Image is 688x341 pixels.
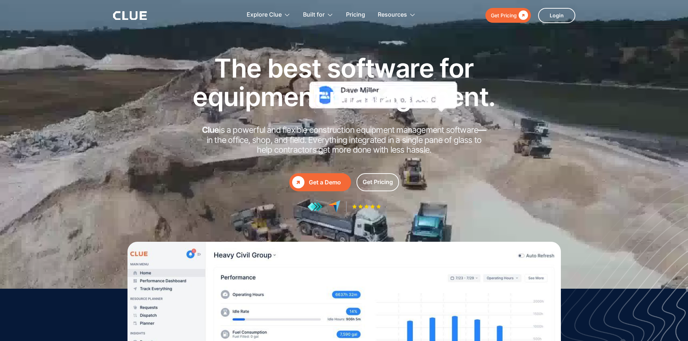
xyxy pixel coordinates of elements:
strong: — [478,125,486,135]
div: Explore Clue [247,4,290,26]
strong: Clue [202,125,219,135]
div: Resources [378,4,407,26]
div: Get Pricing [363,178,393,187]
div: Get Pricing [491,11,517,20]
a: Pricing [346,4,365,26]
a: Get a Demo [289,173,351,191]
img: Five-star rating icon [352,204,381,209]
div: Built for [303,4,333,26]
div: Get a Demo [309,178,348,187]
div: Resources [378,4,416,26]
div:  [292,176,304,188]
a: Get Pricing [485,8,531,23]
h1: The best software for equipment management. [182,54,507,111]
img: reviews at capterra [328,200,341,213]
div: Built for [303,4,325,26]
h2: is a powerful and flexible construction equipment management software in the office, shop, and fi... [200,125,489,155]
a: Get Pricing [356,173,399,191]
a: Login [538,8,575,23]
div:  [517,11,528,20]
div: Explore Clue [247,4,282,26]
img: reviews at getapp [307,202,323,211]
